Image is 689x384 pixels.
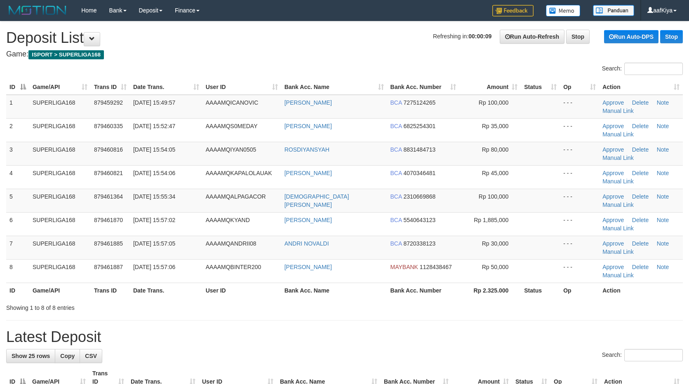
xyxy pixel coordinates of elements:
span: Copy 8831484713 to clipboard [403,146,435,153]
span: AAAAMQS0MEDAY [206,123,258,129]
input: Search: [624,349,683,361]
img: panduan.png [593,5,634,16]
a: Manual Link [602,178,634,185]
a: [PERSON_NAME] [285,217,332,223]
a: Approve [602,217,624,223]
th: Action [599,283,683,298]
a: Manual Link [602,272,634,279]
span: Copy 2310669868 to clipboard [403,193,435,200]
h1: Latest Deposit [6,329,683,345]
span: AAAAMQBINTER200 [206,264,261,270]
a: Manual Link [602,131,634,138]
a: [PERSON_NAME] [285,99,332,106]
th: Status [521,283,560,298]
span: 879459292 [94,99,123,106]
th: Game/API [29,283,91,298]
a: Note [657,217,669,223]
strong: 00:00:09 [468,33,491,40]
a: ANDRI NOVALDI [285,240,329,247]
span: AAAAMQKAPALOLAUAK [206,170,272,176]
td: - - - [560,118,599,142]
a: Run Auto-DPS [604,30,658,43]
th: Rp 2.325.000 [459,283,521,298]
a: Delete [632,240,649,247]
span: Copy 4070346481 to clipboard [403,170,435,176]
span: [DATE] 15:49:57 [133,99,175,106]
td: 4 [6,165,29,189]
span: AAAAMQANDRII08 [206,240,256,247]
th: Game/API: activate to sort column ascending [29,80,91,95]
th: Bank Acc. Number: activate to sort column ascending [387,80,460,95]
span: Copy 7275124265 to clipboard [403,99,435,106]
span: Rp 1,885,000 [474,217,508,223]
th: Bank Acc. Name [281,283,387,298]
a: [PERSON_NAME] [285,264,332,270]
a: Approve [602,170,624,176]
td: 5 [6,189,29,212]
a: Manual Link [602,201,634,208]
span: BCA [390,170,402,176]
th: ID [6,283,29,298]
span: ISPORT > SUPERLIGA168 [28,50,104,59]
td: 2 [6,118,29,142]
th: Op: activate to sort column ascending [560,80,599,95]
th: Amount: activate to sort column ascending [459,80,521,95]
td: SUPERLIGA168 [29,189,91,212]
th: Trans ID: activate to sort column ascending [91,80,130,95]
span: Rp 35,000 [482,123,509,129]
td: SUPERLIGA168 [29,212,91,236]
a: [PERSON_NAME] [285,170,332,176]
span: BCA [390,99,402,106]
span: Copy 5540643123 to clipboard [403,217,435,223]
a: Approve [602,264,624,270]
a: Approve [602,146,624,153]
a: Stop [566,30,590,44]
td: - - - [560,212,599,236]
a: Delete [632,193,649,200]
a: Note [657,146,669,153]
th: Date Trans.: activate to sort column ascending [130,80,202,95]
a: Manual Link [602,155,634,161]
a: Delete [632,123,649,129]
span: AAAAMQIYAN0505 [206,146,256,153]
a: Copy [55,349,80,363]
span: Copy 6825254301 to clipboard [403,123,435,129]
span: 879461885 [94,240,123,247]
span: [DATE] 15:54:05 [133,146,175,153]
td: - - - [560,189,599,212]
div: Showing 1 to 8 of 8 entries [6,300,281,312]
td: 8 [6,259,29,283]
span: [DATE] 15:52:47 [133,123,175,129]
span: [DATE] 15:57:02 [133,217,175,223]
th: User ID: activate to sort column ascending [202,80,281,95]
a: Note [657,99,669,106]
span: [DATE] 15:55:34 [133,193,175,200]
td: SUPERLIGA168 [29,95,91,119]
span: Rp 100,000 [479,99,508,106]
a: Manual Link [602,225,634,232]
th: Op [560,283,599,298]
span: AAAAMQICANOVIC [206,99,259,106]
h1: Deposit List [6,30,683,46]
span: 879461870 [94,217,123,223]
td: 1 [6,95,29,119]
h4: Game: [6,50,683,59]
span: Copy [60,353,75,359]
img: Button%20Memo.svg [546,5,581,16]
a: Delete [632,264,649,270]
span: Rp 50,000 [482,264,509,270]
td: SUPERLIGA168 [29,236,91,259]
th: ID: activate to sort column descending [6,80,29,95]
span: BCA [390,217,402,223]
td: 6 [6,212,29,236]
a: Manual Link [602,108,634,114]
span: AAAAMQALPAGACOR [206,193,266,200]
td: SUPERLIGA168 [29,259,91,283]
span: Copy 8720338123 to clipboard [403,240,435,247]
span: 879460816 [94,146,123,153]
th: Action: activate to sort column ascending [599,80,683,95]
th: User ID [202,283,281,298]
label: Search: [602,63,683,75]
a: [DEMOGRAPHIC_DATA][PERSON_NAME] [285,193,349,208]
td: SUPERLIGA168 [29,142,91,165]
